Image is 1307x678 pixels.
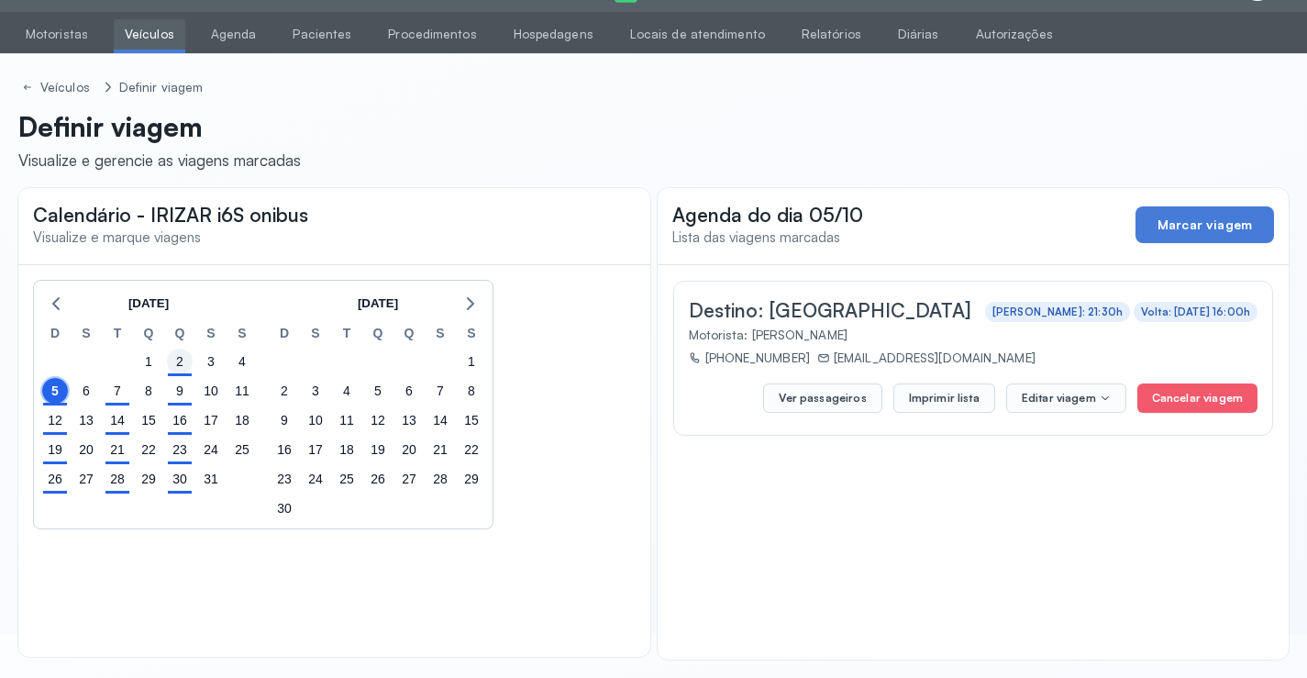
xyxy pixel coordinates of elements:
[128,290,169,317] span: [DATE]
[42,466,68,492] div: domingo, 26 de out. de 2025
[271,378,297,404] div: domingo, 2 de nov. de 2025
[18,76,97,99] a: Veículos
[365,378,391,404] div: quarta-feira, 5 de nov. de 2025
[164,323,195,347] div: Q
[136,407,161,433] div: quarta-feira, 15 de out. de 2025
[271,437,297,462] div: domingo, 16 de nov. de 2025
[198,349,224,374] div: sexta-feira, 3 de out. de 2025
[456,323,487,347] div: S
[167,407,193,433] div: quinta-feira, 16 de out. de 2025
[377,19,487,50] a: Procedimentos
[133,323,164,347] div: Q
[358,290,398,317] span: [DATE]
[136,466,161,492] div: quarta-feira, 29 de out. de 2025
[15,19,99,50] a: Motoristas
[198,466,224,492] div: sexta-feira, 31 de out. de 2025
[992,306,1123,318] div: [PERSON_NAME]: 21:30h
[817,350,1036,365] div: [EMAIL_ADDRESS][DOMAIN_NAME]
[198,378,224,404] div: sexta-feira, 10 de out. de 2025
[1022,391,1096,406] span: Editar viagem
[42,407,68,433] div: domingo, 12 de out. de 2025
[119,80,203,95] div: Definir viagem
[1006,383,1126,413] button: Editar viagem
[167,349,193,374] div: quinta-feira, 2 de out. de 2025
[365,407,391,433] div: quarta-feira, 12 de nov. de 2025
[427,407,453,433] div: sexta-feira, 14 de nov. de 2025
[396,437,422,462] div: quinta-feira, 20 de nov. de 2025
[396,466,422,492] div: quinta-feira, 27 de nov. de 2025
[18,150,301,170] div: Visualize e gerencie as viagens marcadas
[73,437,99,462] div: segunda-feira, 20 de out. de 2025
[271,407,297,433] div: domingo, 9 de nov. de 2025
[303,378,328,404] div: segunda-feira, 3 de nov. de 2025
[73,466,99,492] div: segunda-feira, 27 de out. de 2025
[229,407,255,433] div: sábado, 18 de out. de 2025
[331,323,362,347] div: T
[303,466,328,492] div: segunda-feira, 24 de nov. de 2025
[427,466,453,492] div: sexta-feira, 28 de nov. de 2025
[503,19,604,50] a: Hospedagens
[269,323,300,347] div: D
[229,437,255,462] div: sábado, 25 de out. de 2025
[116,76,206,99] a: Definir viagem
[1135,206,1274,243] button: Marcar viagem
[365,437,391,462] div: quarta-feira, 19 de nov. de 2025
[198,407,224,433] div: sexta-feira, 17 de out. de 2025
[105,466,130,492] div: terça-feira, 28 de out. de 2025
[672,203,863,227] span: Agenda do dia 05/10
[42,437,68,462] div: domingo, 19 de out. de 2025
[334,437,360,462] div: terça-feira, 18 de nov. de 2025
[1141,306,1250,318] div: Volta: [DATE] 16:00h
[167,466,193,492] div: quinta-feira, 30 de out. de 2025
[459,349,484,374] div: sábado, 1 de nov. de 2025
[427,437,453,462] div: sexta-feira, 21 de nov. de 2025
[459,378,484,404] div: sábado, 8 de nov. de 2025
[689,327,1251,342] div: Motorista: [PERSON_NAME]
[303,437,328,462] div: segunda-feira, 17 de nov. de 2025
[39,323,71,347] div: D
[167,378,193,404] div: quinta-feira, 9 de out. de 2025
[229,378,255,404] div: sábado, 11 de out. de 2025
[300,323,331,347] div: S
[18,110,301,143] p: Definir viagem
[40,80,94,95] div: Veículos
[105,407,130,433] div: terça-feira, 14 de out. de 2025
[365,466,391,492] div: quarta-feira, 26 de nov. de 2025
[459,466,484,492] div: sábado, 29 de nov. de 2025
[136,437,161,462] div: quarta-feira, 22 de out. de 2025
[73,407,99,433] div: segunda-feira, 13 de out. de 2025
[136,349,161,374] div: quarta-feira, 1 de out. de 2025
[271,466,297,492] div: domingo, 23 de nov. de 2025
[227,323,258,347] div: S
[459,437,484,462] div: sábado, 22 de nov. de 2025
[893,383,995,413] button: Imprimir lista
[271,495,297,521] div: domingo, 30 de nov. de 2025
[689,350,810,365] div: [PHONE_NUMBER]
[33,228,201,246] span: Visualize e marque viagens
[71,323,102,347] div: S
[425,323,456,347] div: S
[282,19,362,50] a: Pacientes
[33,203,308,227] span: Calendário - IRIZAR i6S onibus
[393,323,425,347] div: Q
[396,407,422,433] div: quinta-feira, 13 de nov. de 2025
[73,378,99,404] div: segunda-feira, 6 de out. de 2025
[459,407,484,433] div: sábado, 15 de nov. de 2025
[105,437,130,462] div: terça-feira, 21 de out. de 2025
[198,437,224,462] div: sexta-feira, 24 de out. de 2025
[350,290,405,317] button: [DATE]
[334,466,360,492] div: terça-feira, 25 de nov. de 2025
[136,378,161,404] div: quarta-feira, 8 de out. de 2025
[763,383,881,413] button: Ver passageiros
[195,323,227,347] div: S
[672,228,840,246] span: Lista das viagens marcadas
[114,19,185,50] a: Veículos
[303,407,328,433] div: segunda-feira, 10 de nov. de 2025
[791,19,872,50] a: Relatórios
[887,19,950,50] a: Diárias
[396,378,422,404] div: quinta-feira, 6 de nov. de 2025
[121,290,176,317] button: [DATE]
[334,407,360,433] div: terça-feira, 11 de nov. de 2025
[427,378,453,404] div: sexta-feira, 7 de nov. de 2025
[105,378,130,404] div: terça-feira, 7 de out. de 2025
